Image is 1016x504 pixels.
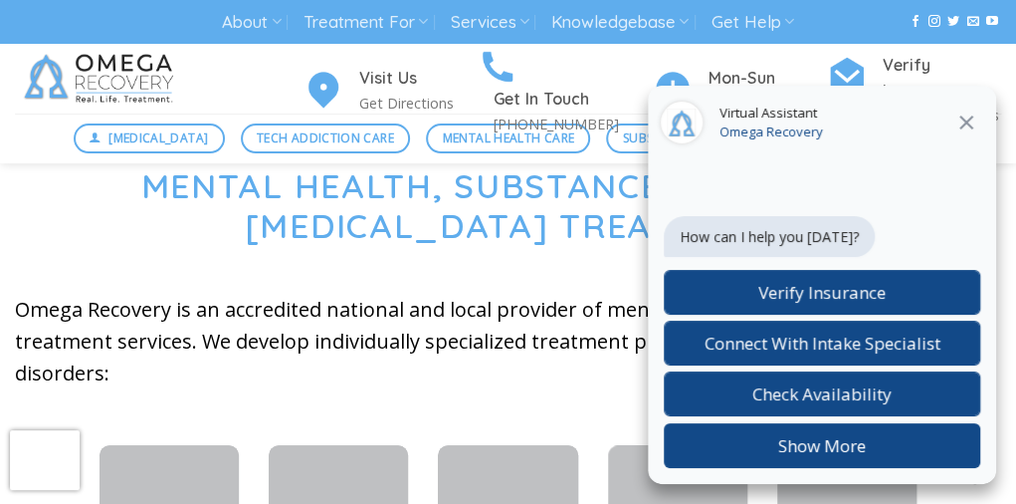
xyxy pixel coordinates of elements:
a: Mental Health Care [426,124,590,153]
a: About [222,4,281,41]
a: Tech Addiction Care [241,124,411,153]
span: [MEDICAL_DATA] [108,128,208,147]
p: Omega Recovery is an accredited national and local provider of mental health & [MEDICAL_DATA] tre... [15,294,1001,389]
h4: Visit Us [359,66,478,92]
span: Substance Abuse Care [623,128,768,147]
a: Follow on YouTube [985,15,997,29]
a: Substance Abuse Care [606,124,784,153]
a: Treatment For [304,4,428,41]
span: Tech Addiction Care [257,128,394,147]
a: Get Help [711,4,794,41]
h4: Get In Touch [494,87,652,113]
a: Services [450,4,528,41]
a: Follow on Twitter [947,15,959,29]
span: Mental Health, Substance Abuse and [MEDICAL_DATA] Treatment [141,164,876,248]
a: Follow on Instagram [928,15,940,29]
a: Knowledgebase [551,4,689,41]
span: Mental Health Care [443,128,574,147]
a: Visit Us Get Directions [304,66,478,115]
a: [MEDICAL_DATA] [74,124,225,153]
h4: Mon-Sun [709,66,827,92]
a: Follow on Facebook [910,15,921,29]
p: Get Directions [359,92,478,115]
a: Get In Touch [PHONE_NUMBER] [478,44,652,135]
a: Send us an email [966,15,978,29]
img: Omega Recovery [15,44,189,114]
p: [PHONE_NUMBER] [494,113,652,135]
a: Verify Insurance Begin Admissions [827,53,1001,127]
h4: Verify Insurance [883,53,1001,105]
